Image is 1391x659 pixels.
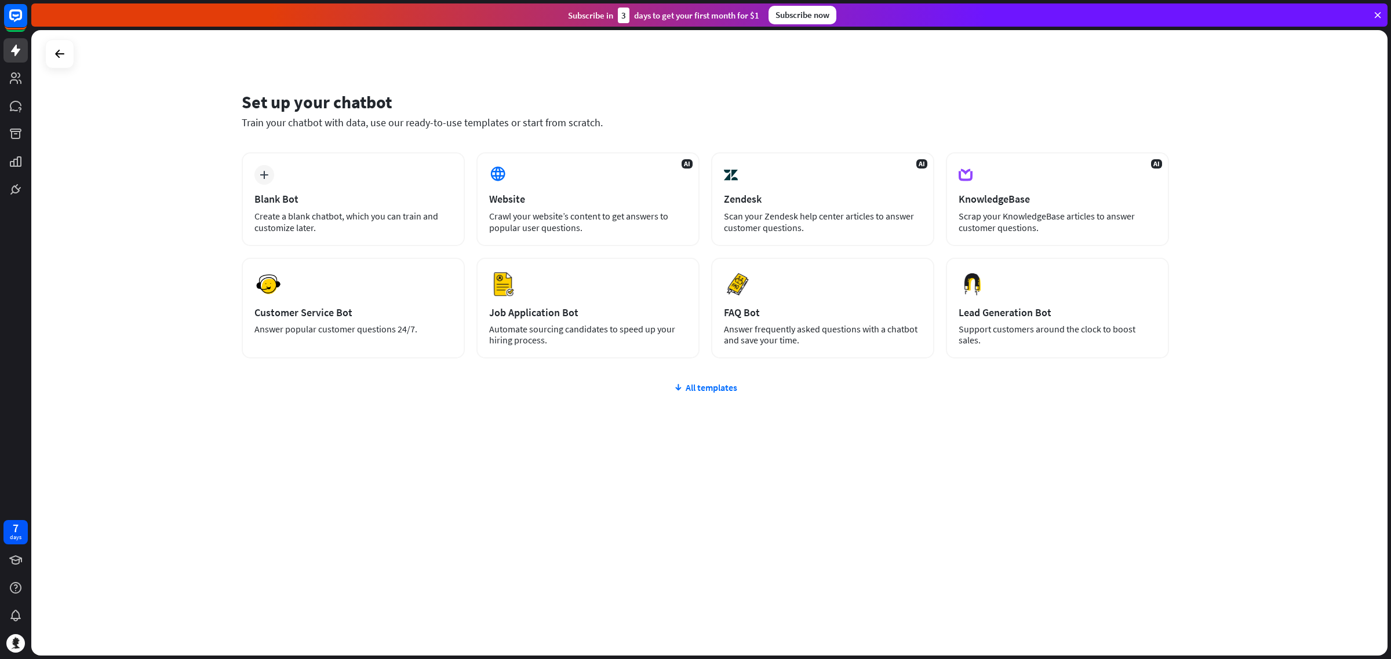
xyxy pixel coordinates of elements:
[242,116,1169,129] div: Train your chatbot with data, use our ready-to-use templates or start from scratch.
[724,324,922,346] div: Answer frequently asked questions with a chatbot and save your time.
[260,171,268,179] i: plus
[489,210,687,233] div: Crawl your website’s content to get answers to popular user questions.
[10,533,21,541] div: days
[959,210,1156,233] div: Scrap your KnowledgeBase articles to answer customer questions.
[724,192,922,206] div: Zendesk
[489,324,687,346] div: Automate sourcing candidates to speed up your hiring process.
[3,520,28,544] a: 7 days
[916,159,927,169] span: AI
[254,192,452,206] div: Blank Bot
[242,91,1169,113] div: Set up your chatbot
[489,306,687,319] div: Job Application Bot
[724,306,922,319] div: FAQ Bot
[769,6,836,24] div: Subscribe now
[959,192,1156,206] div: KnowledgeBase
[254,306,452,319] div: Customer Service Bot
[568,8,759,23] div: Subscribe in days to get your first month for $1
[959,306,1156,319] div: Lead Generation Bot
[724,210,922,233] div: Scan your Zendesk help center articles to answer customer questions.
[682,159,693,169] span: AI
[13,523,19,533] div: 7
[618,8,629,23] div: 3
[254,324,452,335] div: Answer popular customer questions 24/7.
[489,192,687,206] div: Website
[959,324,1156,346] div: Support customers around the clock to boost sales.
[242,382,1169,393] div: All templates
[254,210,452,233] div: Create a blank chatbot, which you can train and customize later.
[1151,159,1162,169] span: AI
